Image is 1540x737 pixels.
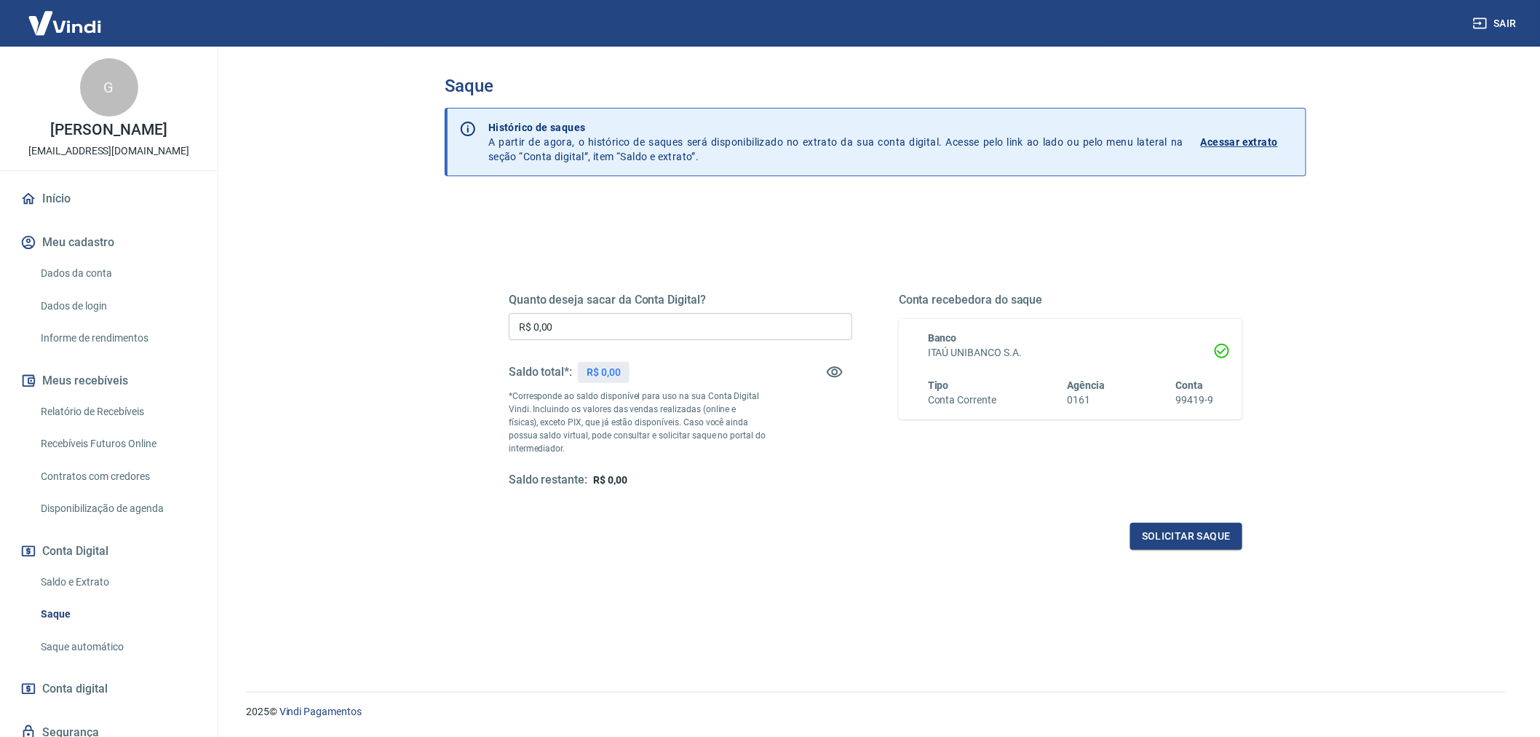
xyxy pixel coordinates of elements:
[509,293,852,307] h5: Quanto deseja sacar da Conta Digital?
[509,365,572,379] h5: Saldo total*:
[42,679,108,699] span: Conta digital
[17,1,112,45] img: Vindi
[35,429,200,459] a: Recebíveis Futuros Online
[488,120,1183,164] p: A partir de agora, o histórico de saques será disponibilizado no extrato da sua conta digital. Ac...
[246,704,1505,720] p: 2025 ©
[35,567,200,597] a: Saldo e Extrato
[1175,393,1213,408] h6: 99419-9
[1068,379,1106,391] span: Agência
[50,122,167,138] p: [PERSON_NAME]
[17,535,200,567] button: Conta Digital
[928,393,996,408] h6: Conta Corrente
[488,120,1183,135] p: Histórico de saques
[17,365,200,397] button: Meus recebíveis
[35,632,200,662] a: Saque automático
[35,259,200,288] a: Dados da conta
[35,291,200,321] a: Dados de login
[279,706,362,717] a: Vindi Pagamentos
[587,365,621,380] p: R$ 0,00
[928,379,949,391] span: Tipo
[17,183,200,215] a: Início
[928,332,957,344] span: Banco
[1068,393,1106,408] h6: 0161
[35,323,200,353] a: Informe de rendimentos
[509,390,766,455] p: *Corresponde ao saldo disponível para uso na sua Conta Digital Vindi. Incluindo os valores das ve...
[28,143,189,159] p: [EMAIL_ADDRESS][DOMAIN_NAME]
[1130,523,1242,550] button: Solicitar saque
[1201,120,1294,164] a: Acessar extrato
[899,293,1242,307] h5: Conta recebedora do saque
[1175,379,1203,391] span: Conta
[80,58,138,117] div: G
[35,599,200,629] a: Saque
[17,226,200,259] button: Meu cadastro
[1470,10,1523,37] button: Sair
[509,473,587,488] h5: Saldo restante:
[928,345,1213,360] h6: ITAÚ UNIBANCO S.A.
[35,397,200,427] a: Relatório de Recebíveis
[445,76,1306,96] h3: Saque
[35,462,200,492] a: Contratos com credores
[17,673,200,705] a: Conta digital
[35,494,200,524] a: Disponibilização de agenda
[593,474,627,486] span: R$ 0,00
[1201,135,1278,149] p: Acessar extrato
